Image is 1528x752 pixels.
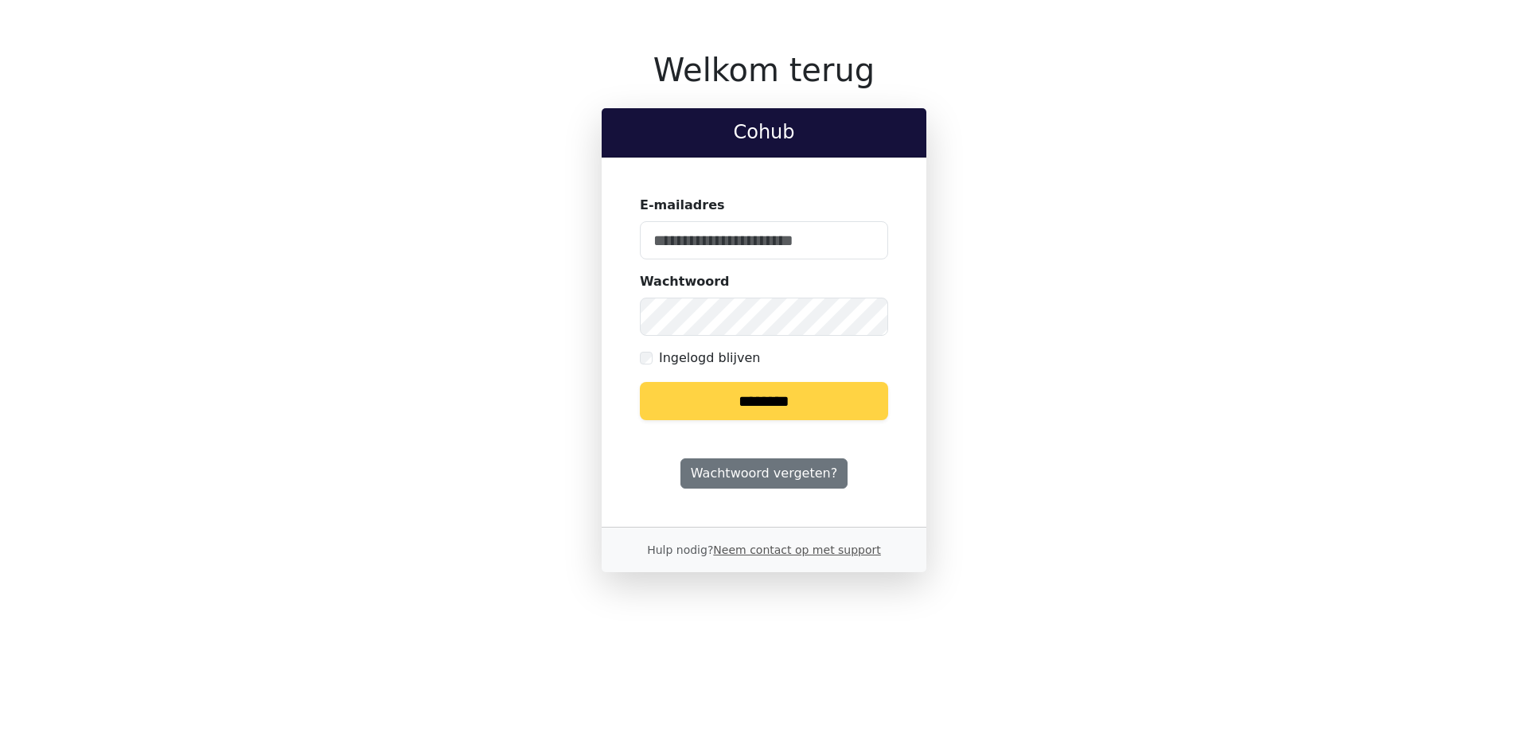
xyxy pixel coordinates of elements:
[602,51,926,89] h1: Welkom terug
[647,544,881,556] small: Hulp nodig?
[659,349,760,368] label: Ingelogd blijven
[640,196,725,215] label: E-mailadres
[680,458,848,489] a: Wachtwoord vergeten?
[640,272,730,291] label: Wachtwoord
[614,121,914,144] h2: Cohub
[713,544,880,556] a: Neem contact op met support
